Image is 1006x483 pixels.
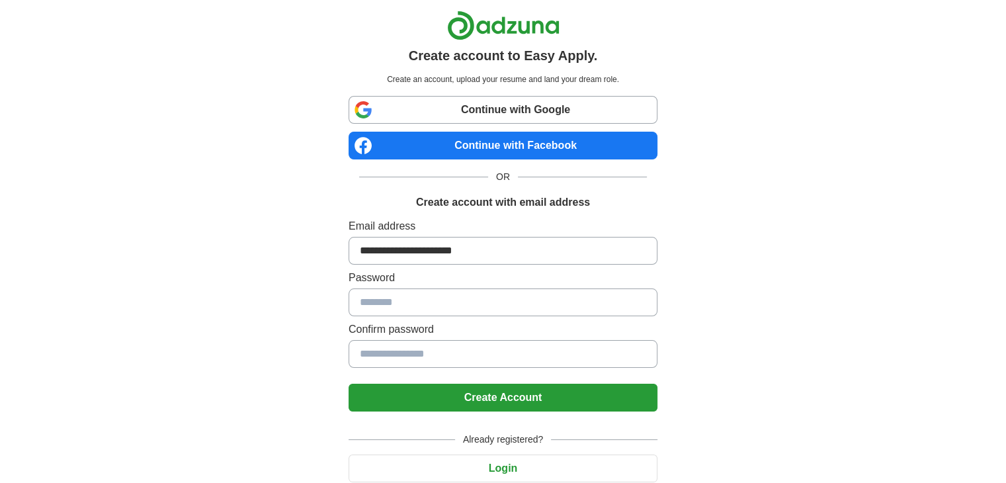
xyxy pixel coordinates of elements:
h1: Create account to Easy Apply. [409,46,598,66]
button: Login [349,455,657,482]
span: Already registered? [455,433,551,447]
button: Create Account [349,384,657,412]
a: Continue with Google [349,96,657,124]
label: Confirm password [349,322,657,337]
span: OR [488,170,518,184]
label: Password [349,270,657,286]
p: Create an account, upload your resume and land your dream role. [351,73,655,85]
label: Email address [349,218,657,234]
a: Continue with Facebook [349,132,657,159]
a: Login [349,462,657,474]
img: Adzuna logo [447,11,560,40]
h1: Create account with email address [416,195,590,210]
